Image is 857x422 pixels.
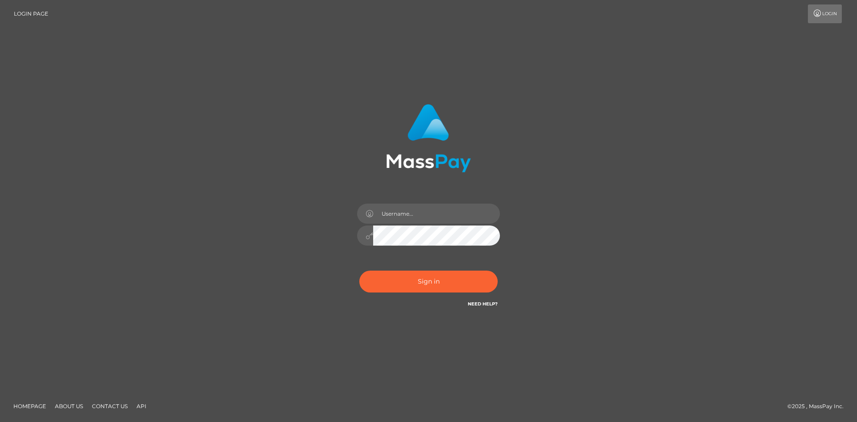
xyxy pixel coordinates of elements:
img: MassPay Login [386,104,471,172]
a: Contact Us [88,399,131,413]
a: Homepage [10,399,50,413]
button: Sign in [359,271,498,292]
a: Login Page [14,4,48,23]
a: API [133,399,150,413]
a: About Us [51,399,87,413]
div: © 2025 , MassPay Inc. [787,401,850,411]
a: Need Help? [468,301,498,307]
input: Username... [373,204,500,224]
a: Login [808,4,842,23]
